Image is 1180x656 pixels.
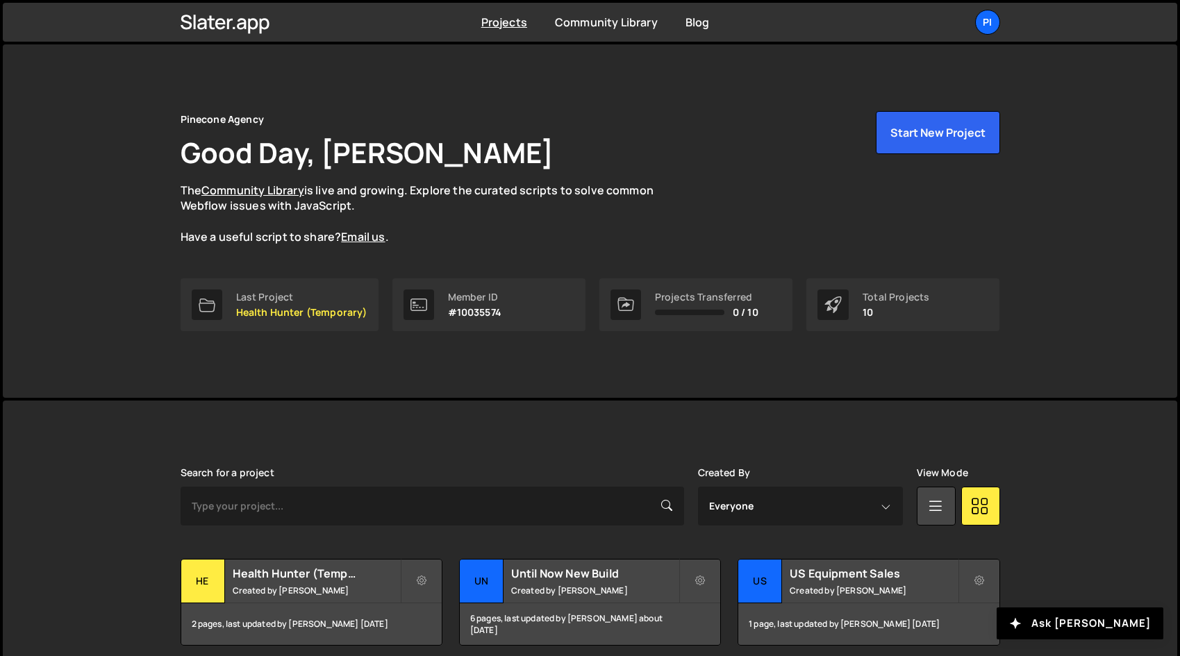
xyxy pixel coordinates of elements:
[460,603,720,645] div: 6 pages, last updated by [PERSON_NAME] about [DATE]
[236,307,367,318] p: Health Hunter (Temporary)
[738,559,999,646] a: US US Equipment Sales Created by [PERSON_NAME] 1 page, last updated by [PERSON_NAME] [DATE]
[790,566,957,581] h2: US Equipment Sales
[685,15,710,30] a: Blog
[448,307,501,318] p: #10035574
[511,584,679,596] small: Created by [PERSON_NAME]
[181,559,442,646] a: He Health Hunter (Temporary) Created by [PERSON_NAME] 2 pages, last updated by [PERSON_NAME] [DATE]
[181,487,684,525] input: Type your project...
[555,15,658,30] a: Community Library
[181,111,264,128] div: Pinecone Agency
[738,603,999,645] div: 1 page, last updated by [PERSON_NAME] [DATE]
[181,467,274,478] label: Search for a project
[233,584,400,596] small: Created by [PERSON_NAME]
[655,292,758,303] div: Projects Transferred
[181,560,225,603] div: He
[790,584,957,596] small: Created by [PERSON_NAME]
[481,15,527,30] a: Projects
[997,607,1163,639] button: Ask [PERSON_NAME]
[511,566,679,581] h2: Until Now New Build
[460,560,504,603] div: Un
[201,183,304,198] a: Community Library
[181,278,379,331] a: Last Project Health Hunter (Temporary)
[876,111,1000,154] button: Start New Project
[917,467,968,478] label: View Mode
[181,603,442,645] div: 2 pages, last updated by [PERSON_NAME] [DATE]
[975,10,1000,35] a: Pi
[448,292,501,303] div: Member ID
[863,307,929,318] p: 10
[733,307,758,318] span: 0 / 10
[863,292,929,303] div: Total Projects
[233,566,400,581] h2: Health Hunter (Temporary)
[698,467,751,478] label: Created By
[181,133,554,171] h1: Good Day, [PERSON_NAME]
[738,560,782,603] div: US
[459,559,721,646] a: Un Until Now New Build Created by [PERSON_NAME] 6 pages, last updated by [PERSON_NAME] about [DATE]
[341,229,385,244] a: Email us
[236,292,367,303] div: Last Project
[181,183,681,245] p: The is live and growing. Explore the curated scripts to solve common Webflow issues with JavaScri...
